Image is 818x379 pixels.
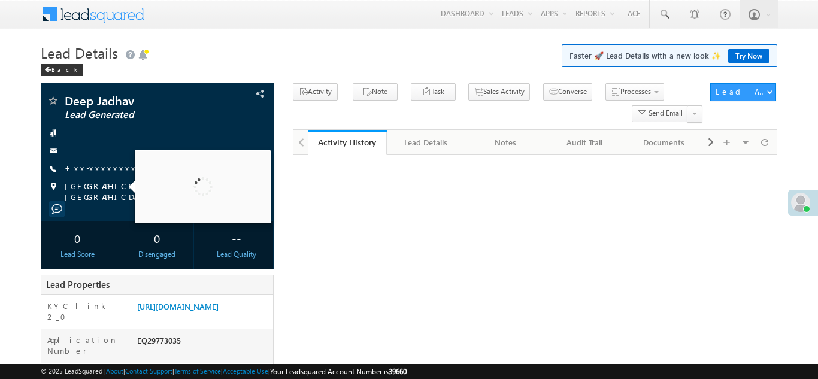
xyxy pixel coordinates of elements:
[41,63,89,74] a: Back
[65,163,145,173] a: +xx-xxxxxxxx53
[44,249,111,260] div: Lead Score
[634,135,693,150] div: Documents
[137,301,219,311] a: [URL][DOMAIN_NAME]
[649,108,683,119] span: Send Email
[389,367,407,376] span: 39660
[47,335,125,356] label: Application Number
[41,64,83,76] div: Back
[123,227,190,249] div: 0
[353,83,398,101] button: Note
[476,135,535,150] div: Notes
[411,83,456,101] button: Task
[134,335,273,351] div: EQ29773035
[625,130,704,155] a: Documents
[468,83,530,101] button: Sales Activity
[632,105,688,123] button: Send Email
[716,86,767,97] div: Lead Actions
[41,366,407,377] span: © 2025 LeadSquared | | | | |
[203,249,270,260] div: Lead Quality
[270,367,407,376] span: Your Leadsquared Account Number is
[125,367,172,375] a: Contact Support
[710,83,776,101] button: Lead Actions
[546,130,625,155] a: Audit Trail
[46,278,110,290] span: Lead Properties
[293,83,338,101] button: Activity
[308,130,387,155] a: Activity History
[555,135,614,150] div: Audit Trail
[44,227,111,249] div: 0
[65,181,252,202] span: [GEOGRAPHIC_DATA], [GEOGRAPHIC_DATA]
[605,83,664,101] button: Processes
[174,367,221,375] a: Terms of Service
[106,367,123,375] a: About
[65,109,208,121] span: Lead Generated
[569,50,769,62] span: Faster 🚀 Lead Details with a new look ✨
[396,135,455,150] div: Lead Details
[203,227,270,249] div: --
[65,95,208,107] span: Deep Jadhav
[466,130,546,155] a: Notes
[47,301,125,322] label: KYC link 2_0
[543,83,592,101] button: Converse
[620,87,651,96] span: Processes
[728,49,769,63] a: Try Now
[223,367,268,375] a: Acceptable Use
[123,249,190,260] div: Disengaged
[317,137,378,148] div: Activity History
[41,43,118,62] span: Lead Details
[387,130,466,155] a: Lead Details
